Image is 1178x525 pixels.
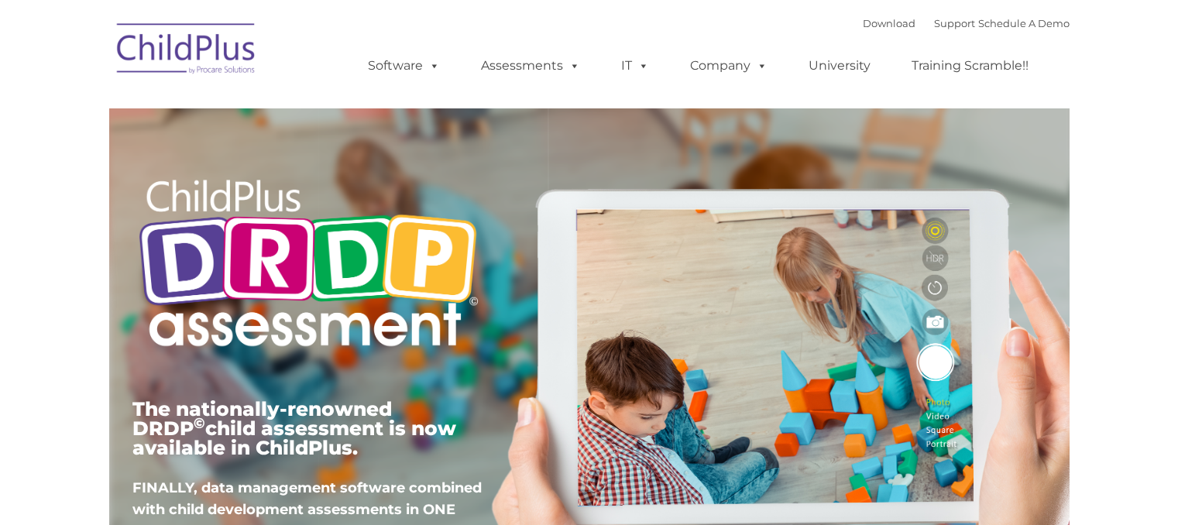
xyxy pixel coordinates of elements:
[352,50,455,81] a: Software
[132,397,456,459] span: The nationally-renowned DRDP child assessment is now available in ChildPlus.
[978,17,1070,29] a: Schedule A Demo
[934,17,975,29] a: Support
[793,50,886,81] a: University
[132,159,484,372] img: Copyright - DRDP Logo Light
[465,50,596,81] a: Assessments
[606,50,665,81] a: IT
[896,50,1044,81] a: Training Scramble!!
[675,50,783,81] a: Company
[863,17,1070,29] font: |
[863,17,915,29] a: Download
[194,414,205,432] sup: ©
[109,12,264,90] img: ChildPlus by Procare Solutions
